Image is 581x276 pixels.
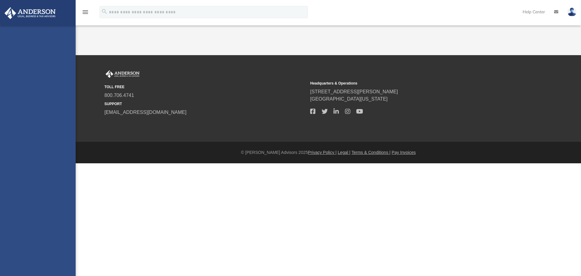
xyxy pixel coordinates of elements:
img: Anderson Advisors Platinum Portal [104,70,141,78]
a: Privacy Policy | [308,150,337,155]
a: [GEOGRAPHIC_DATA][US_STATE] [310,96,388,101]
small: Headquarters & Operations [310,81,512,86]
small: SUPPORT [104,101,306,107]
img: Anderson Advisors Platinum Portal [3,7,57,19]
a: 800.706.4741 [104,93,134,98]
img: User Pic [567,8,576,16]
a: Terms & Conditions | [352,150,391,155]
a: [EMAIL_ADDRESS][DOMAIN_NAME] [104,110,186,115]
a: Pay Invoices [392,150,415,155]
a: [STREET_ADDRESS][PERSON_NAME] [310,89,398,94]
div: © [PERSON_NAME] Advisors 2025 [76,149,581,156]
small: TOLL FREE [104,84,306,90]
a: menu [82,12,89,16]
a: Legal | [338,150,350,155]
i: search [101,8,108,15]
i: menu [82,8,89,16]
